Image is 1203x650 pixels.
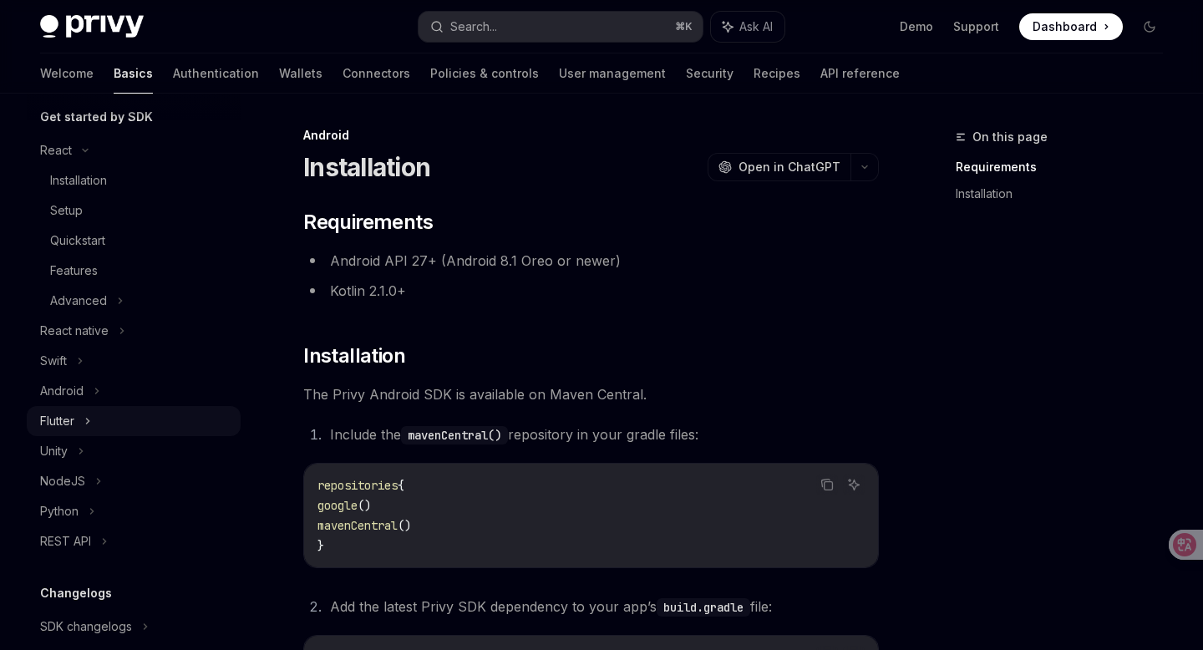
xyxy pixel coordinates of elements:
button: Ask AI [843,474,865,495]
div: Quickstart [50,231,105,251]
span: Open in ChatGPT [739,159,840,175]
span: repositories [317,478,398,493]
a: Policies & controls [430,53,539,94]
a: Features [27,256,241,286]
span: ⌘ K [675,20,693,33]
a: Recipes [754,53,800,94]
div: Installation [50,170,107,190]
h1: Installation [303,152,430,182]
div: Android [40,381,84,401]
a: Authentication [173,53,259,94]
button: Toggle dark mode [1136,13,1163,40]
button: Open in ChatGPT [708,153,850,181]
div: Search... [450,17,497,37]
img: dark logo [40,15,144,38]
span: Dashboard [1033,18,1097,35]
a: Demo [900,18,933,35]
a: Connectors [343,53,410,94]
div: Features [50,261,98,281]
span: Ask AI [739,18,773,35]
span: () [358,498,371,513]
a: Basics [114,53,153,94]
div: SDK changelogs [40,617,132,637]
div: Android [303,127,879,144]
a: Installation [956,180,1176,207]
button: Search...⌘K [419,12,702,42]
div: Flutter [40,411,74,431]
a: Support [953,18,999,35]
a: Installation [27,165,241,196]
li: Android API 27+ (Android 8.1 Oreo or newer) [303,249,879,272]
li: Add the latest Privy SDK dependency to your app’s file: [325,595,879,618]
span: () [398,518,411,533]
li: Include the repository in your gradle files: [325,423,879,446]
span: { [398,478,404,493]
a: Requirements [956,154,1176,180]
div: React native [40,321,109,341]
a: Security [686,53,733,94]
div: Advanced [50,291,107,311]
button: Ask AI [711,12,784,42]
span: Installation [303,343,405,369]
span: The Privy Android SDK is available on Maven Central. [303,383,879,406]
span: mavenCentral [317,518,398,533]
li: Kotlin 2.1.0+ [303,279,879,302]
div: Swift [40,351,67,371]
span: google [317,498,358,513]
div: NodeJS [40,471,85,491]
h5: Changelogs [40,583,112,603]
a: Dashboard [1019,13,1123,40]
code: build.gradle [657,598,750,617]
span: } [317,538,324,553]
a: Welcome [40,53,94,94]
a: Quickstart [27,226,241,256]
a: API reference [820,53,900,94]
div: Unity [40,441,68,461]
a: Setup [27,196,241,226]
a: Wallets [279,53,322,94]
span: Requirements [303,209,433,236]
span: On this page [972,127,1048,147]
div: Setup [50,201,83,221]
a: User management [559,53,666,94]
button: Copy the contents from the code block [816,474,838,495]
div: Python [40,501,79,521]
code: mavenCentral() [401,426,508,444]
div: REST API [40,531,91,551]
div: React [40,140,72,160]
